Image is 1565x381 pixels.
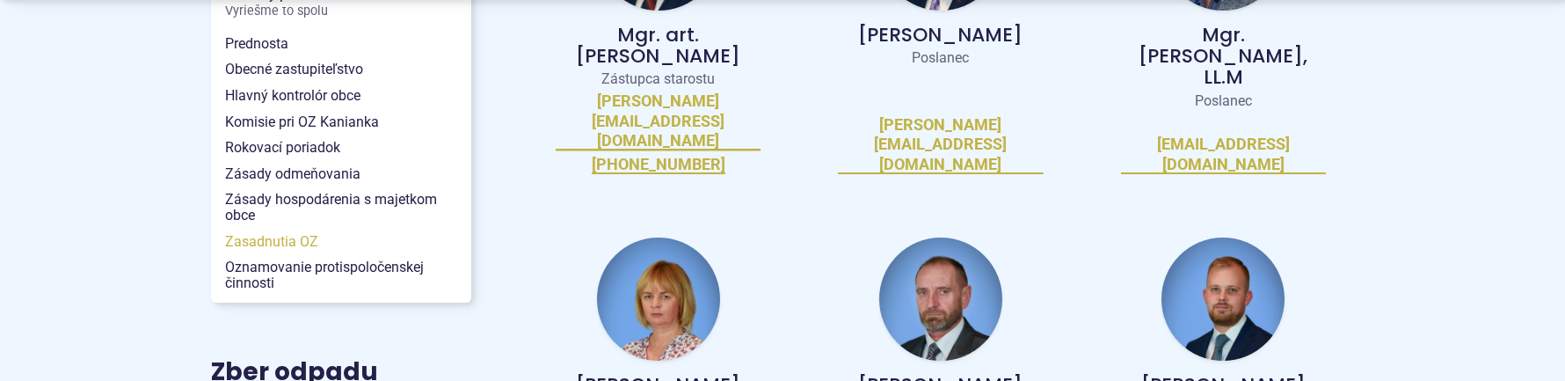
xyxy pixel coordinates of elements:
a: Zasadnutia OZ [211,229,471,255]
span: Vyriešme to spolu [225,4,457,18]
a: [PERSON_NAME][EMAIL_ADDRESS][DOMAIN_NAME] [838,115,1043,175]
p: Zástupca starostu [556,70,761,88]
a: [PERSON_NAME][EMAIL_ADDRESS][DOMAIN_NAME] [556,92,761,151]
p: [PERSON_NAME] [838,25,1043,46]
span: Rokovací poriadok [225,135,457,161]
img: fotka - Michal Kollár [1161,238,1285,361]
a: Zásady hospodárenia s majetkom obce [211,187,471,228]
a: Oznamovanie protispoločenskej činnosti [211,254,471,296]
a: Rokovací poriadok [211,135,471,161]
p: Poslanec [1121,92,1326,110]
a: Hlavný kontrolór obce [211,83,471,109]
span: Hlavný kontrolór obce [225,83,457,109]
a: Zásady odmeňovania [211,161,471,187]
a: Komisie pri OZ Kanianka [211,109,471,136]
a: Prednosta [211,31,471,57]
p: Mgr. art. [PERSON_NAME] [556,25,761,67]
span: Zásady odmeňovania [225,161,457,187]
span: Komisie pri OZ Kanianka [225,109,457,136]
p: Poslanec [838,49,1043,67]
span: Prednosta [225,31,457,57]
span: Obecné zastupiteľstvo [225,56,457,83]
a: [PHONE_NUMBER] [592,155,725,175]
a: [EMAIL_ADDRESS][DOMAIN_NAME] [1121,135,1326,174]
a: Obecné zastupiteľstvo [211,56,471,83]
span: Zasadnutia OZ [225,229,457,255]
span: Oznamovanie protispoločenskej činnosti [225,254,457,296]
img: fotka - Miroslava Hollá [597,238,720,361]
span: Zásady hospodárenia s majetkom obce [225,187,457,228]
img: fotka - Peter Hraňo [879,238,1002,361]
p: Mgr. [PERSON_NAME], LL.M [1121,25,1326,89]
